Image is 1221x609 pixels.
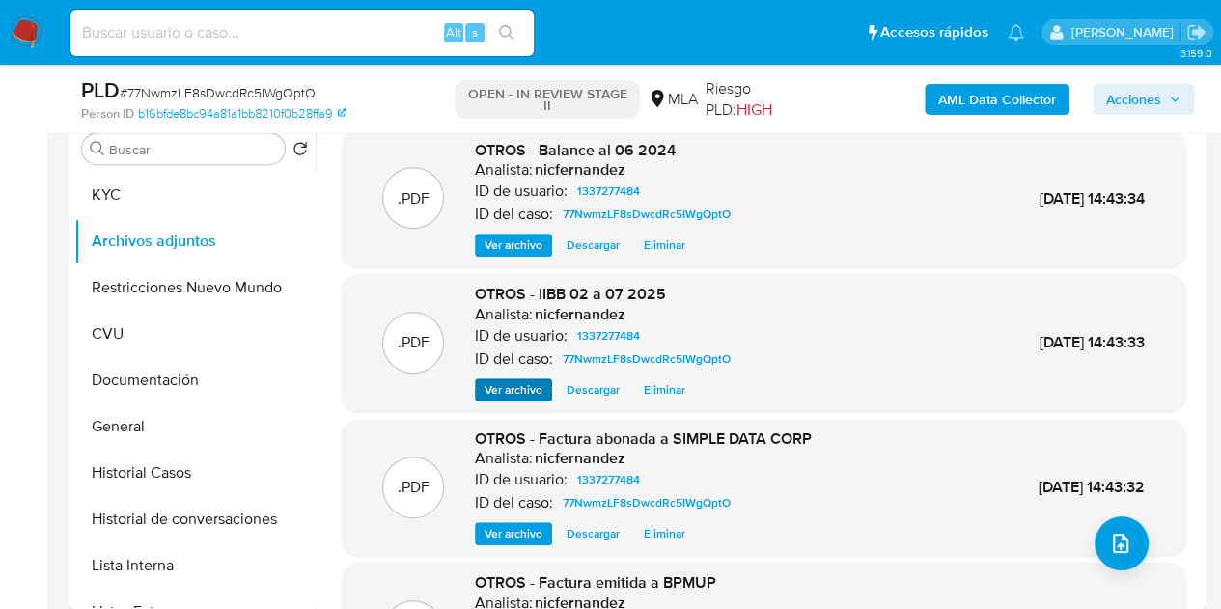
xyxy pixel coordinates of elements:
p: ID de usuario: [475,326,568,346]
p: ID de usuario: [475,181,568,201]
p: ID del caso: [475,205,553,224]
button: Buscar [90,141,105,156]
b: AML Data Collector [938,84,1056,115]
p: .PDF [398,188,430,209]
span: 1337277484 [577,468,640,491]
h6: nicfernandez [535,305,625,324]
span: [DATE] 14:43:33 [1040,331,1145,353]
h6: nicfernandez [535,449,625,468]
span: 77NwmzLF8sDwcdRc5IWgQptO [563,491,731,514]
button: Eliminar [634,378,695,401]
span: Eliminar [644,380,685,400]
button: Eliminar [634,522,695,545]
b: PLD [81,74,120,105]
button: Ver archivo [475,522,552,545]
span: OTROS - Factura emitida a BPMUP [475,571,716,594]
button: Ver archivo [475,378,552,401]
span: 1337277484 [577,180,640,203]
p: Analista: [475,305,533,324]
span: Alt [446,23,461,42]
a: 77NwmzLF8sDwcdRc5IWgQptO [555,491,738,514]
button: Documentación [74,357,316,403]
button: Historial de conversaciones [74,496,316,542]
span: OTROS - Balance al 06 2024 [475,139,676,161]
span: 1337277484 [577,324,640,347]
span: 3.159.0 [1179,45,1211,61]
input: Buscar [109,141,277,158]
span: Ver archivo [485,380,542,400]
span: HIGH [735,98,771,121]
button: Lista Interna [74,542,316,589]
span: 77NwmzLF8sDwcdRc5IWgQptO [563,347,731,371]
button: search-icon [486,19,526,46]
button: Descargar [557,234,629,257]
button: upload-file [1095,516,1149,570]
p: .PDF [398,477,430,498]
a: b16bfde8bc94a81a1bb8210f0b28ffa9 [138,105,346,123]
a: 77NwmzLF8sDwcdRc5IWgQptO [555,347,738,371]
p: OPEN - IN REVIEW STAGE II [455,80,640,119]
p: ID de usuario: [475,470,568,489]
p: Analista: [475,449,533,468]
a: 1337277484 [569,180,648,203]
span: s [472,23,478,42]
h6: nicfernandez [535,160,625,180]
span: Descargar [567,235,620,255]
span: [DATE] 14:43:34 [1040,187,1145,209]
button: KYC [74,172,316,218]
button: Archivos adjuntos [74,218,316,264]
span: Eliminar [644,235,685,255]
button: Historial Casos [74,450,316,496]
a: Salir [1186,22,1207,42]
span: OTROS - Factura abonada a SIMPLE DATA CORP [475,428,812,450]
p: Analista: [475,160,533,180]
button: General [74,403,316,450]
p: ID del caso: [475,493,553,512]
input: Buscar usuario o caso... [70,20,534,45]
button: Descargar [557,378,629,401]
span: Ver archivo [485,524,542,543]
span: [DATE] 14:43:32 [1039,476,1145,498]
b: Person ID [81,105,134,123]
a: 77NwmzLF8sDwcdRc5IWgQptO [555,203,738,226]
a: Notificaciones [1008,24,1024,41]
span: Riesgo PLD: [705,78,820,120]
span: Descargar [567,380,620,400]
span: Eliminar [644,524,685,543]
span: # 77NwmzLF8sDwcdRc5IWgQptO [120,83,316,102]
p: ID del caso: [475,349,553,369]
div: MLA [648,89,697,110]
span: Descargar [567,524,620,543]
span: 77NwmzLF8sDwcdRc5IWgQptO [563,203,731,226]
button: Restricciones Nuevo Mundo [74,264,316,311]
button: AML Data Collector [925,84,1069,115]
span: Acciones [1106,84,1161,115]
button: Eliminar [634,234,695,257]
button: Ver archivo [475,234,552,257]
p: .PDF [398,332,430,353]
button: Acciones [1093,84,1194,115]
a: 1337277484 [569,468,648,491]
span: OTROS - IIBB 02 a 07 2025 [475,283,666,305]
span: Ver archivo [485,235,542,255]
button: Descargar [557,522,629,545]
button: Volver al orden por defecto [292,141,308,162]
p: nicolas.fernandezallen@mercadolibre.com [1070,23,1179,42]
span: Accesos rápidos [880,22,988,42]
button: CVU [74,311,316,357]
a: 1337277484 [569,324,648,347]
